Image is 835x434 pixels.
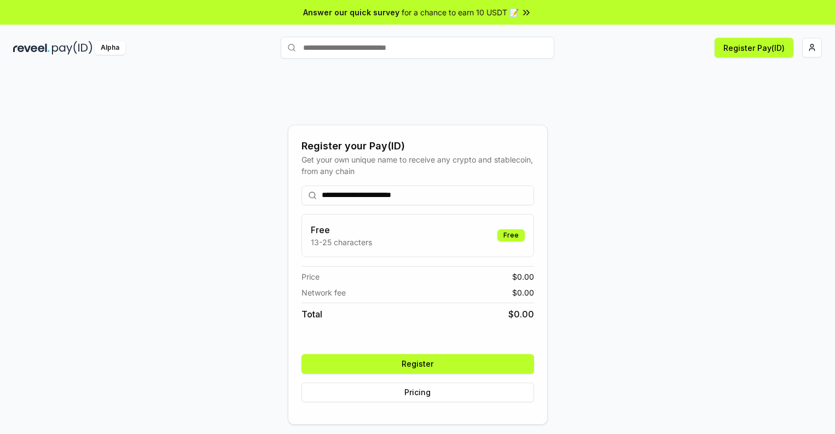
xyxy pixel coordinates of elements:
[508,308,534,321] span: $ 0.00
[301,308,322,321] span: Total
[402,7,519,18] span: for a chance to earn 10 USDT 📝
[301,271,320,282] span: Price
[311,236,372,248] p: 13-25 characters
[303,7,399,18] span: Answer our quick survey
[301,138,534,154] div: Register your Pay(ID)
[512,271,534,282] span: $ 0.00
[95,41,125,55] div: Alpha
[311,223,372,236] h3: Free
[301,287,346,298] span: Network fee
[301,383,534,402] button: Pricing
[301,154,534,177] div: Get your own unique name to receive any crypto and stablecoin, from any chain
[715,38,793,57] button: Register Pay(ID)
[13,41,50,55] img: reveel_dark
[301,354,534,374] button: Register
[497,229,525,241] div: Free
[52,41,92,55] img: pay_id
[512,287,534,298] span: $ 0.00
